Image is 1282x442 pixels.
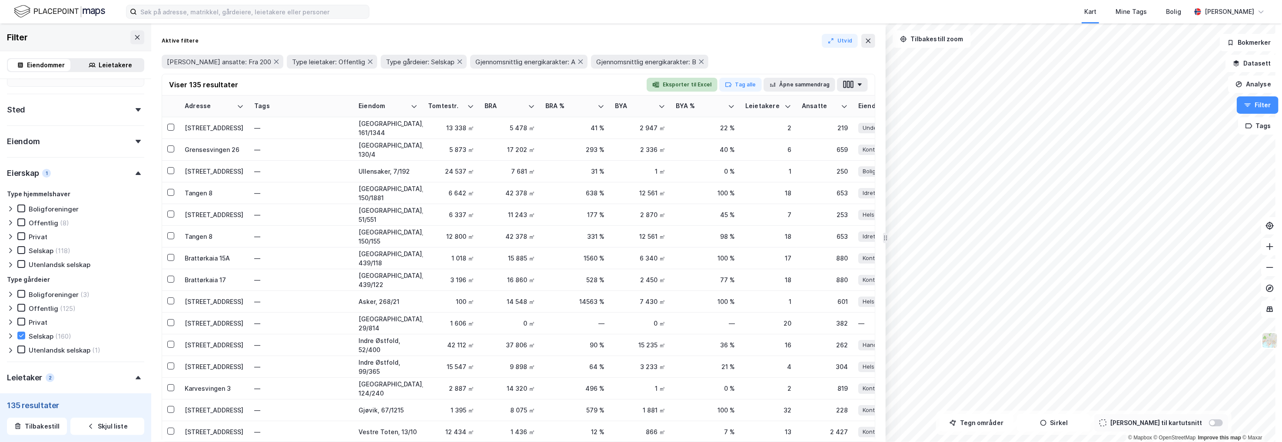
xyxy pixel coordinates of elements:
div: 42 378 ㎡ [485,188,535,198]
div: (8) [60,219,69,227]
div: 579 % [545,406,604,415]
div: — [254,230,348,244]
div: 12 561 ㎡ [615,188,665,198]
span: Handel [863,340,882,350]
div: 100 ㎡ [428,297,474,306]
span: Kontor [863,406,880,415]
div: 304 [802,362,848,371]
div: 20 [745,319,791,328]
div: [STREET_ADDRESS] [185,362,244,371]
div: Selskap [29,247,53,255]
span: Idrett [863,188,877,198]
div: BYA [615,102,655,110]
button: Sirkel [1017,414,1091,432]
div: 496 % [545,384,604,393]
div: 18 [745,275,791,284]
div: — [254,165,348,178]
img: logo.f888ab2527a4732fd821a326f86c7f29.svg [14,4,105,19]
div: (160) [55,332,71,340]
div: Selskap [29,332,53,340]
div: [GEOGRAPHIC_DATA], 150/1881 [359,184,418,202]
div: Eiendom [7,136,40,147]
span: Helse [863,297,878,306]
div: 4 [745,362,791,371]
div: [STREET_ADDRESS] [185,340,244,350]
div: 18 [745,232,791,241]
div: [PERSON_NAME] [1205,7,1254,17]
div: 2 [46,373,54,382]
div: [GEOGRAPHIC_DATA], 130/4 [359,141,418,159]
div: Tags [254,102,348,110]
div: [GEOGRAPHIC_DATA], 161/1344 [359,119,418,137]
div: 13 [745,427,791,436]
div: Type hjemmelshaver [7,189,70,199]
div: 7 % [676,427,735,436]
div: 819 [802,384,848,393]
div: Privat [29,233,47,241]
div: 382 [802,319,848,328]
button: Analyse [1228,76,1279,93]
div: Utenlandsk selskap [29,261,90,269]
div: 3 233 ㎡ [615,362,665,371]
div: — [254,425,348,439]
button: Tags [1238,117,1279,135]
span: Boligblokk [863,167,890,176]
div: 15 235 ㎡ [615,340,665,350]
div: 1 436 ㎡ [485,427,535,436]
div: 12 434 ㎡ [428,427,474,436]
div: 7 [745,210,791,219]
button: Tilbakestill zoom [893,30,971,48]
button: Filter [1237,96,1279,114]
span: Kontor [863,384,880,393]
div: Aktive filtere [162,37,199,44]
button: Eksporter til Excel [647,78,717,92]
button: Tilbakestill [7,418,67,435]
div: 3 196 ㎡ [428,275,474,284]
div: 653 [802,232,848,241]
div: Leietaker [7,373,42,383]
span: [PERSON_NAME] ansatte: Fra 200 [167,58,271,66]
div: — [676,319,735,328]
div: Tomtestr. [428,102,464,110]
div: 262 [802,340,848,350]
div: 2 947 ㎡ [615,123,665,132]
div: Eiendomstyper [858,102,942,110]
div: Karvesvingen 3 [185,384,244,393]
div: 64 % [545,362,604,371]
div: Tangen 8 [185,188,244,198]
div: [STREET_ADDRESS] [185,406,244,415]
span: Type leietaker: Offentlig [292,58,365,66]
span: Type gårdeier: Selskap [386,58,455,66]
div: 177 % [545,210,604,219]
div: Bolig [1166,7,1181,17]
div: Eiendom [359,102,407,110]
div: 77 % [676,275,735,284]
div: 528 % [545,275,604,284]
span: Kontor [863,145,880,154]
div: 2 336 ㎡ [615,145,665,154]
div: 293 % [545,145,604,154]
div: [STREET_ADDRESS] [185,167,244,176]
div: [GEOGRAPHIC_DATA], 51/551 [359,206,418,224]
div: Adresse [185,102,233,110]
div: 8 075 ㎡ [485,406,535,415]
span: Gjennomsnittlig energikarakter: B [596,58,696,66]
span: Idrett [863,232,877,241]
div: 1 018 ㎡ [428,254,474,263]
div: 13 338 ㎡ [428,123,474,132]
div: 40 % [676,145,735,154]
div: [STREET_ADDRESS] [185,319,244,328]
div: [GEOGRAPHIC_DATA], 150/155 [359,228,418,246]
span: Gjennomsnittlig energikarakter: A [475,58,575,66]
div: 14 548 ㎡ [485,297,535,306]
div: — [254,295,348,309]
div: Viser 135 resultater [169,79,238,90]
div: 6 340 ㎡ [615,254,665,263]
div: 5 478 ㎡ [485,123,535,132]
div: 2 427 [802,427,848,436]
div: 1 [42,169,51,178]
a: Mapbox [1128,435,1152,441]
div: Boligforeninger [29,290,79,299]
button: Tag alle [719,78,762,92]
div: 11 243 ㎡ [485,210,535,219]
